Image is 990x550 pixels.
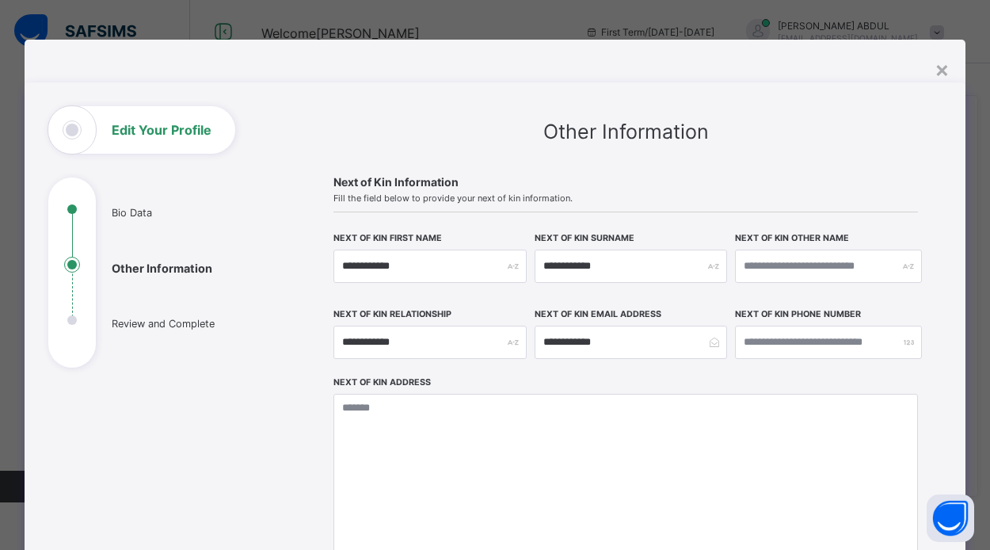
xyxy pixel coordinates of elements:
label: Next of Kin Email Address [535,309,661,319]
label: Next of Kin Relationship [333,309,451,319]
label: Next of Kin First Name [333,233,442,243]
button: Open asap [927,495,974,542]
label: Next of Kin Surname [535,233,634,243]
label: Next of Kin Other Name [735,233,849,243]
div: × [935,55,950,82]
span: Next of Kin Information [333,175,918,189]
span: Fill the field below to provide your next of kin information. [333,193,918,204]
span: Other Information [543,120,709,143]
label: Next of Kin Address [333,377,431,388]
h1: Edit Your Profile [112,124,211,136]
label: Next of Kin Phone Number [735,309,861,319]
